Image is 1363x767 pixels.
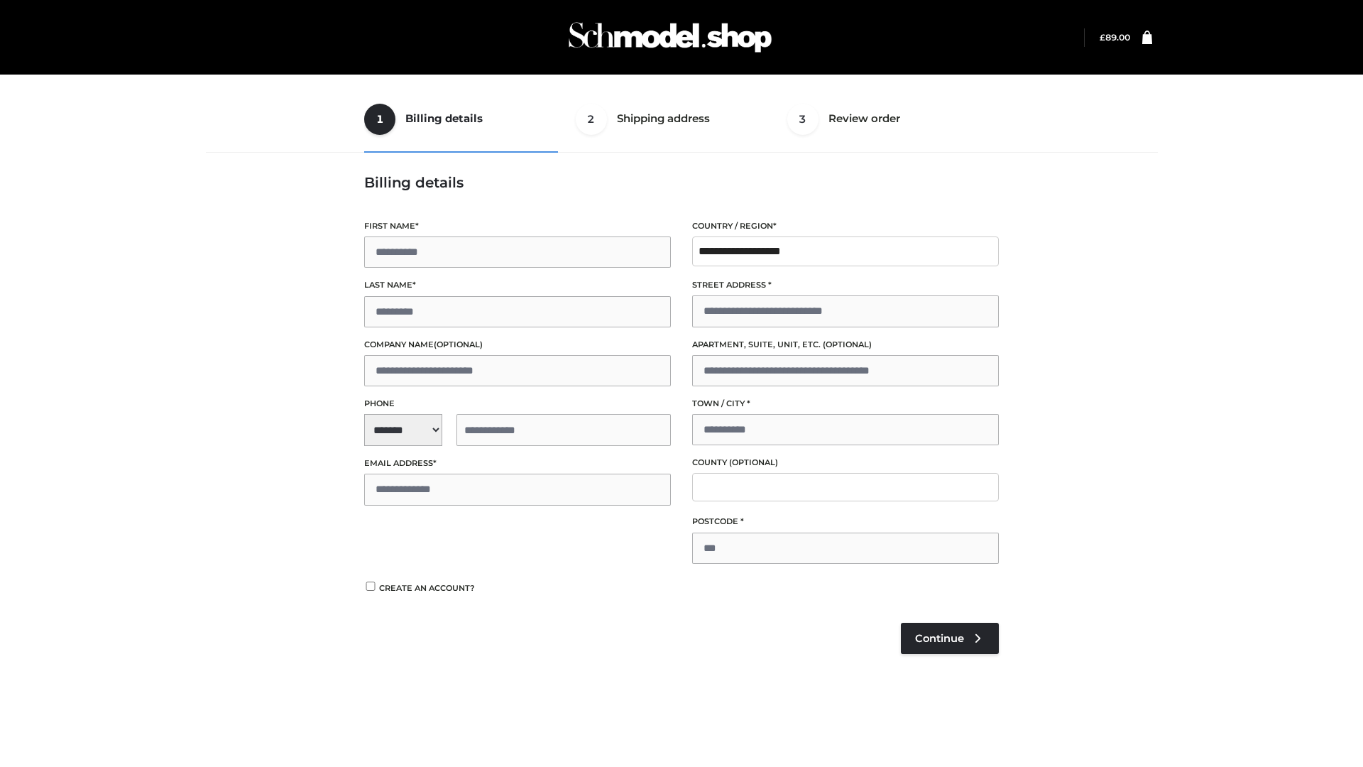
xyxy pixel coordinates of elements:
[692,456,999,469] label: County
[1100,32,1130,43] bdi: 89.00
[364,174,999,191] h3: Billing details
[364,582,377,591] input: Create an account?
[364,338,671,352] label: Company name
[692,397,999,410] label: Town / City
[729,457,778,467] span: (optional)
[364,219,671,233] label: First name
[823,339,872,349] span: (optional)
[379,583,475,593] span: Create an account?
[1100,32,1105,43] span: £
[1100,32,1130,43] a: £89.00
[364,457,671,470] label: Email address
[692,515,999,528] label: Postcode
[692,219,999,233] label: Country / Region
[564,9,777,65] img: Schmodel Admin 964
[692,338,999,352] label: Apartment, suite, unit, etc.
[364,278,671,292] label: Last name
[434,339,483,349] span: (optional)
[901,623,999,654] a: Continue
[915,632,964,645] span: Continue
[692,278,999,292] label: Street address
[364,397,671,410] label: Phone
